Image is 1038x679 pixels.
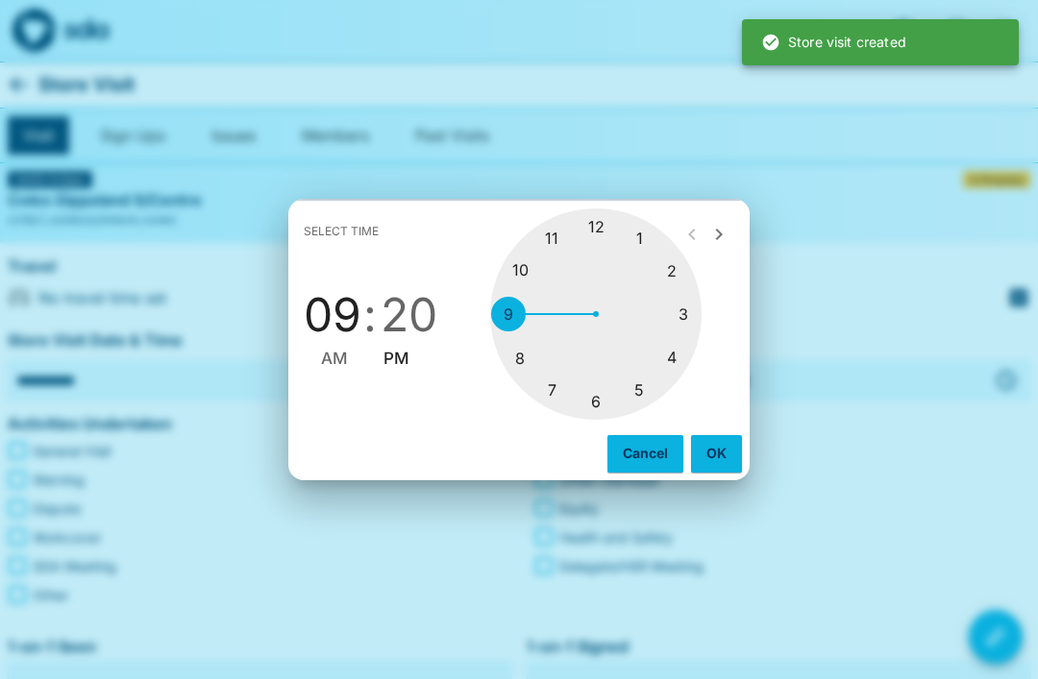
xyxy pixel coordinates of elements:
[761,25,906,60] div: Store visit created
[691,435,742,472] button: OK
[381,288,437,342] button: 20
[304,216,379,247] span: Select time
[607,435,683,472] button: Cancel
[304,288,361,342] button: 09
[700,215,738,254] button: open next view
[363,288,377,342] span: :
[383,346,409,372] button: PM
[321,346,348,372] button: AM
